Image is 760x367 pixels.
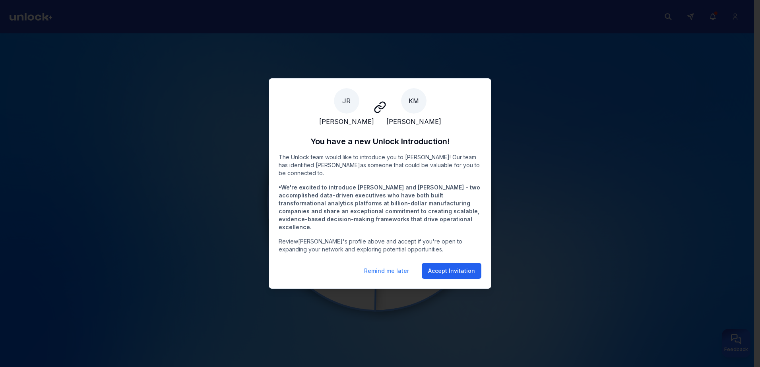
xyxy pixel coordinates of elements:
[358,263,415,279] button: Remind me later
[401,88,427,114] span: KM
[279,136,481,147] h2: You have a new Unlock Introduction!
[279,183,481,231] li: • We're excited to introduce [PERSON_NAME] and [PERSON_NAME] - two accomplished data-driven execu...
[422,263,481,279] button: Accept Invitation
[279,153,481,177] p: The Unlock team would like to introduce you to [PERSON_NAME] ! Our team has identified [PERSON_NA...
[334,88,359,114] span: JR
[386,117,441,126] span: [PERSON_NAME]
[319,117,374,126] span: [PERSON_NAME]
[279,238,481,253] p: Review [PERSON_NAME] 's profile above and accept if you're open to expanding your network and exp...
